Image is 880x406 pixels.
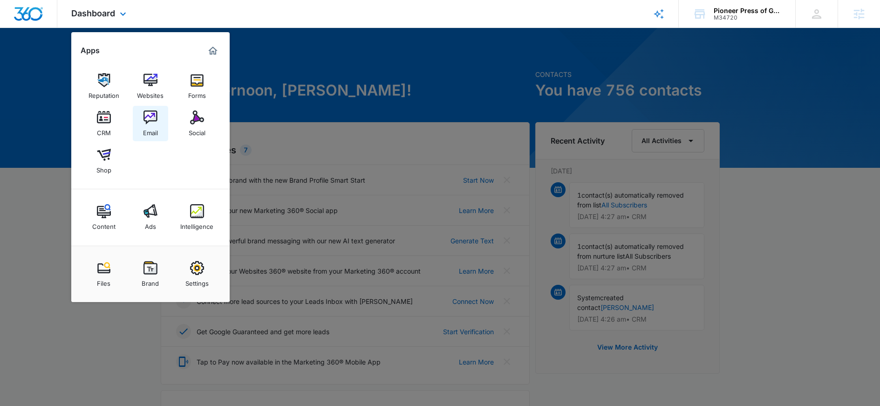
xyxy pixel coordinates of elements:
[714,7,782,14] div: account name
[133,106,168,141] a: Email
[96,162,111,174] div: Shop
[92,218,116,230] div: Content
[205,43,220,58] a: Marketing 360® Dashboard
[97,124,111,137] div: CRM
[142,275,159,287] div: Brand
[133,256,168,292] a: Brand
[179,106,215,141] a: Social
[189,124,205,137] div: Social
[81,46,100,55] h2: Apps
[86,143,122,179] a: Shop
[188,87,206,99] div: Forms
[89,87,119,99] div: Reputation
[145,218,156,230] div: Ads
[86,200,122,235] a: Content
[137,87,164,99] div: Websites
[179,200,215,235] a: Intelligence
[86,256,122,292] a: Files
[179,256,215,292] a: Settings
[179,69,215,104] a: Forms
[71,8,115,18] span: Dashboard
[133,69,168,104] a: Websites
[86,106,122,141] a: CRM
[143,124,158,137] div: Email
[133,200,168,235] a: Ads
[714,14,782,21] div: account id
[97,275,110,287] div: Files
[185,275,209,287] div: Settings
[180,218,213,230] div: Intelligence
[86,69,122,104] a: Reputation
